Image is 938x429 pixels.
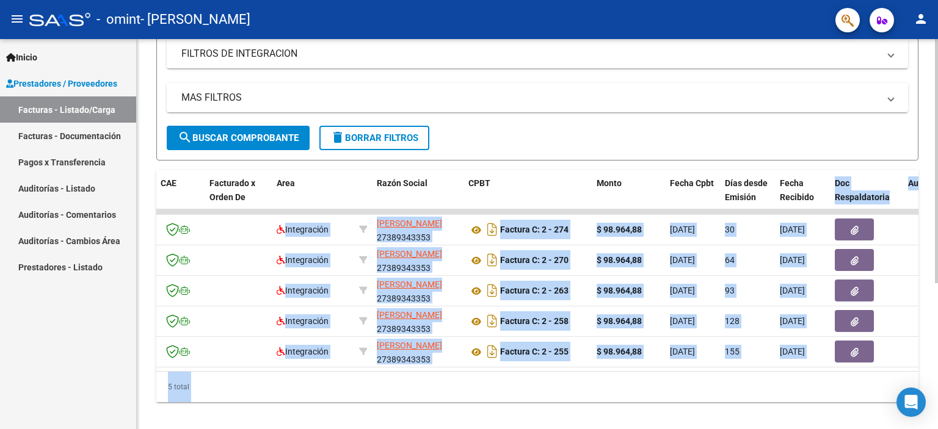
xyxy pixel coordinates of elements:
[6,51,37,64] span: Inicio
[319,126,429,150] button: Borrar Filtros
[167,126,310,150] button: Buscar Comprobante
[592,170,665,224] datatable-header-cell: Monto
[464,170,592,224] datatable-header-cell: CPBT
[377,310,442,320] span: [PERSON_NAME]
[665,170,720,224] datatable-header-cell: Fecha Cpbt
[670,255,695,265] span: [DATE]
[484,281,500,300] i: Descargar documento
[167,83,908,112] mat-expansion-panel-header: MAS FILTROS
[500,256,569,265] strong: Factura C: 2 - 270
[468,178,490,188] span: CPBT
[725,178,768,202] span: Días desde Emisión
[330,132,418,143] span: Borrar Filtros
[780,286,805,295] span: [DATE]
[6,77,117,90] span: Prestadores / Proveedores
[725,225,735,234] span: 30
[597,255,642,265] strong: $ 98.964,88
[377,218,442,228] span: [PERSON_NAME]
[161,178,176,188] span: CAE
[597,178,622,188] span: Monto
[277,316,329,326] span: Integración
[670,286,695,295] span: [DATE]
[725,286,735,295] span: 93
[167,39,908,68] mat-expansion-panel-header: FILTROS DE INTEGRACION
[156,170,205,224] datatable-header-cell: CAE
[140,6,250,33] span: - [PERSON_NAME]
[10,12,24,26] mat-icon: menu
[484,311,500,331] i: Descargar documento
[484,250,500,270] i: Descargar documento
[181,91,879,104] mat-panel-title: MAS FILTROS
[272,170,354,224] datatable-header-cell: Area
[670,178,714,188] span: Fecha Cpbt
[780,225,805,234] span: [DATE]
[377,341,442,350] span: [PERSON_NAME]
[377,217,459,242] div: 27389343353
[209,178,255,202] span: Facturado x Orden De
[830,170,903,224] datatable-header-cell: Doc Respaldatoria
[670,347,695,356] span: [DATE]
[277,225,329,234] span: Integración
[377,249,442,259] span: [PERSON_NAME]
[896,388,926,417] div: Open Intercom Messenger
[500,317,569,326] strong: Factura C: 2 - 258
[377,178,427,188] span: Razón Social
[377,278,459,303] div: 27389343353
[670,316,695,326] span: [DATE]
[780,347,805,356] span: [DATE]
[156,372,918,402] div: 5 total
[377,339,459,364] div: 27389343353
[178,130,192,145] mat-icon: search
[597,286,642,295] strong: $ 98.964,88
[835,178,890,202] span: Doc Respaldatoria
[725,255,735,265] span: 64
[725,316,740,326] span: 128
[330,130,345,145] mat-icon: delete
[377,247,459,273] div: 27389343353
[484,342,500,361] i: Descargar documento
[277,286,329,295] span: Integración
[725,347,740,356] span: 155
[500,225,569,235] strong: Factura C: 2 - 274
[780,255,805,265] span: [DATE]
[484,220,500,239] i: Descargar documento
[277,178,295,188] span: Area
[720,170,775,224] datatable-header-cell: Días desde Emisión
[500,347,569,357] strong: Factura C: 2 - 255
[914,12,928,26] mat-icon: person
[372,170,464,224] datatable-header-cell: Razón Social
[277,255,329,265] span: Integración
[780,316,805,326] span: [DATE]
[597,347,642,356] strong: $ 98.964,88
[377,279,442,289] span: [PERSON_NAME]
[500,286,569,296] strong: Factura C: 2 - 263
[780,178,814,202] span: Fecha Recibido
[96,6,140,33] span: - omint
[597,316,642,326] strong: $ 98.964,88
[205,170,272,224] datatable-header-cell: Facturado x Orden De
[181,47,879,60] mat-panel-title: FILTROS DE INTEGRACION
[597,225,642,234] strong: $ 98.964,88
[277,347,329,356] span: Integración
[178,132,299,143] span: Buscar Comprobante
[670,225,695,234] span: [DATE]
[775,170,830,224] datatable-header-cell: Fecha Recibido
[377,308,459,334] div: 27389343353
